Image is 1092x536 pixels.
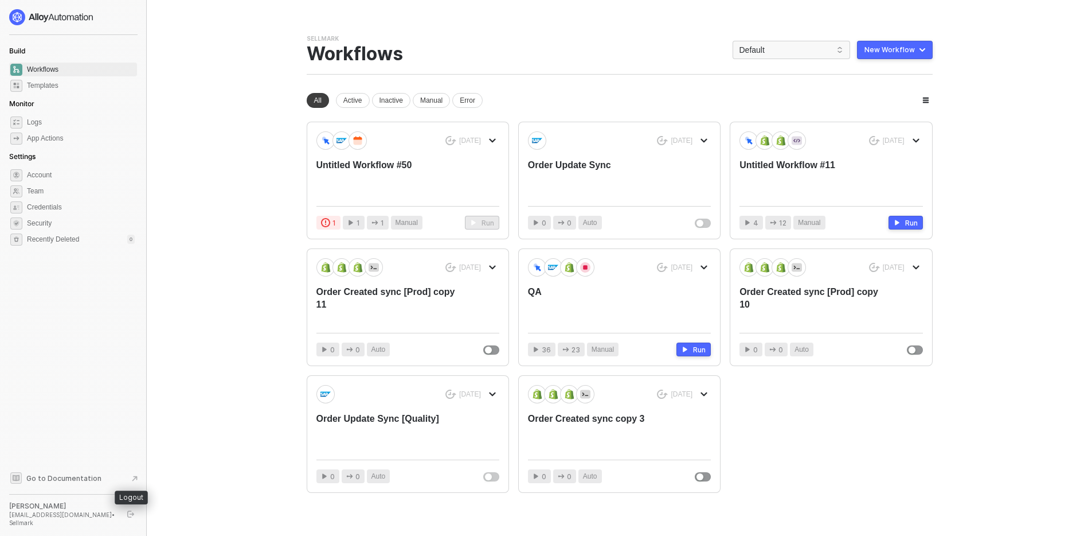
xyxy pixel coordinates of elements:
[381,217,384,228] span: 1
[127,511,134,518] span: logout
[10,472,22,484] span: documentation
[592,344,614,355] span: Manual
[693,345,706,355] div: Run
[27,168,135,182] span: Account
[743,135,754,145] img: icon
[9,502,117,511] div: [PERSON_NAME]
[671,263,692,273] div: [DATE]
[528,413,674,450] div: Order Created sync copy 3
[10,217,22,230] span: security
[792,262,802,273] img: icon
[316,286,463,324] div: Order Created sync [Prod] copy 11
[371,471,386,482] span: Auto
[465,216,499,230] button: Run
[9,511,117,527] div: [EMAIL_ADDRESS][DOMAIN_NAME] • Sellmark
[567,471,572,482] span: 0
[27,200,135,214] span: Credentials
[316,159,463,197] div: Untitled Workflow #50
[115,491,148,504] div: Logout
[548,389,558,399] img: icon
[913,264,919,271] span: icon-arrow-down
[353,262,363,273] img: icon
[700,264,707,271] span: icon-arrow-down
[9,46,25,55] span: Build
[532,389,542,399] img: icon
[489,264,496,271] span: icon-arrow-down
[760,135,770,146] img: icon
[776,262,786,273] img: icon
[307,43,403,65] div: Workflows
[9,99,34,108] span: Monitor
[27,79,135,92] span: Templates
[792,135,802,146] img: icon
[10,64,22,76] span: dashboard
[129,473,140,484] span: document-arrow
[10,116,22,129] span: icon-logs
[316,413,463,450] div: Order Update Sync [Quality]
[396,217,418,228] span: Manual
[548,262,558,273] img: icon
[564,262,574,273] img: icon
[336,93,370,108] div: Active
[10,234,22,246] span: settings
[776,135,786,146] img: icon
[10,185,22,197] span: team
[778,344,783,355] span: 0
[336,135,347,146] img: icon
[330,471,335,482] span: 0
[753,344,758,355] span: 0
[10,201,22,213] span: credentials
[307,34,339,43] div: Sellmark
[739,159,886,197] div: Untitled Workflow #11
[739,286,886,324] div: Order Created sync [Prod] copy 10
[779,217,786,228] span: 12
[905,218,918,228] div: Run
[857,41,933,59] button: New Workflow
[739,41,843,59] span: Default
[320,262,331,273] img: icon
[532,262,542,272] img: icon
[769,346,776,353] span: icon-app-actions
[564,389,574,399] img: icon
[700,391,707,398] span: icon-arrow-down
[355,471,360,482] span: 0
[889,216,923,230] button: Run
[580,389,590,399] img: icon
[676,343,711,356] button: Run
[567,217,572,228] span: 0
[357,217,360,228] span: 1
[913,137,919,144] span: icon-arrow-down
[883,136,905,146] div: [DATE]
[770,219,777,226] span: icon-app-actions
[27,184,135,198] span: Team
[528,159,674,197] div: Order Update Sync
[883,263,905,273] div: [DATE]
[542,217,546,228] span: 0
[753,217,758,228] span: 4
[572,344,580,355] span: 23
[489,391,496,398] span: icon-arrow-down
[355,344,360,355] span: 0
[869,263,880,273] span: icon-success-page
[332,217,336,228] span: 1
[371,219,378,226] span: icon-app-actions
[307,93,329,108] div: All
[657,263,668,273] span: icon-success-page
[558,473,565,480] span: icon-app-actions
[10,133,22,145] span: icon-app-actions
[760,262,770,273] img: icon
[371,344,386,355] span: Auto
[657,390,668,399] span: icon-success-page
[459,390,481,399] div: [DATE]
[127,235,135,244] div: 0
[528,286,674,324] div: QA
[320,135,331,145] img: icon
[671,390,692,399] div: [DATE]
[330,344,335,355] span: 0
[413,93,450,108] div: Manual
[9,9,137,25] a: logo
[27,235,79,244] span: Recently Deleted
[336,262,347,273] img: icon
[27,115,135,129] span: Logs
[580,262,590,273] img: icon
